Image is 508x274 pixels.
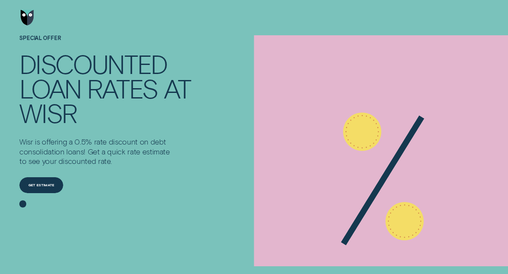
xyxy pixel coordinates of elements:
div: loan [19,76,81,101]
div: Wisr [19,101,77,125]
h1: SPECIAL OFFER [19,35,191,52]
h4: Discounted loan rates at Wisr [19,52,191,126]
p: Wisr is offering a 0.5% rate discount on debt consolidation loans! Get a quick rate estimate to s... [19,137,172,166]
div: at [164,76,191,101]
img: Wisr [21,10,34,26]
div: Discounted [19,52,167,76]
div: rates [87,76,157,101]
a: Get estimate [19,177,63,193]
